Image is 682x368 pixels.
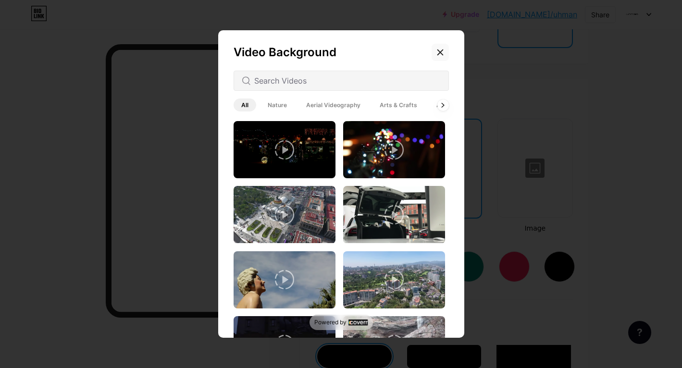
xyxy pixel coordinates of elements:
span: Architecture [429,98,480,111]
span: Nature [260,98,295,111]
span: Video Background [234,45,336,59]
span: Arts & Crafts [372,98,425,111]
span: Powered by [314,319,347,326]
input: Search Videos [254,75,441,86]
span: All [234,98,256,111]
span: Aerial Videography [298,98,368,111]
